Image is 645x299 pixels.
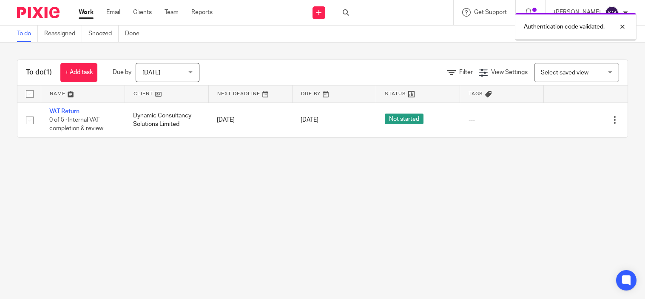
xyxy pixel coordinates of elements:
[60,63,97,82] a: + Add task
[44,26,82,42] a: Reassigned
[44,69,52,76] span: (1)
[208,103,292,137] td: [DATE]
[459,69,473,75] span: Filter
[125,26,146,42] a: Done
[524,23,605,31] p: Authentication code validated.
[469,91,483,96] span: Tags
[49,108,80,114] a: VAT Return
[541,70,588,76] span: Select saved view
[26,68,52,77] h1: To do
[49,117,103,132] span: 0 of 5 · Internal VAT completion & review
[142,70,160,76] span: [DATE]
[385,114,423,124] span: Not started
[113,68,131,77] p: Due by
[191,8,213,17] a: Reports
[17,7,60,18] img: Pixie
[491,69,528,75] span: View Settings
[133,8,152,17] a: Clients
[469,116,535,124] div: ---
[165,8,179,17] a: Team
[301,117,318,123] span: [DATE]
[17,26,38,42] a: To do
[106,8,120,17] a: Email
[125,103,208,137] td: Dynamic Consultancy Solutions Limited
[605,6,619,20] img: svg%3E
[88,26,119,42] a: Snoozed
[79,8,94,17] a: Work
